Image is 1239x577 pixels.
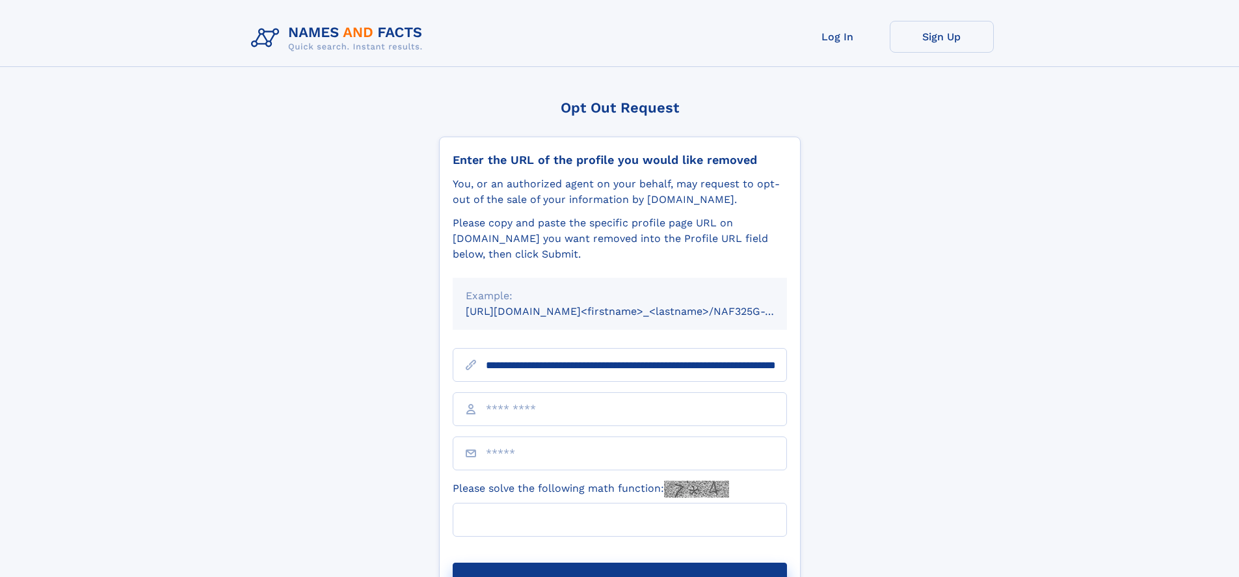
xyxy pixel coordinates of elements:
[466,305,812,317] small: [URL][DOMAIN_NAME]<firstname>_<lastname>/NAF325G-xxxxxxxx
[453,153,787,167] div: Enter the URL of the profile you would like removed
[439,100,801,116] div: Opt Out Request
[466,288,774,304] div: Example:
[453,481,729,498] label: Please solve the following math function:
[786,21,890,53] a: Log In
[246,21,433,56] img: Logo Names and Facts
[453,176,787,208] div: You, or an authorized agent on your behalf, may request to opt-out of the sale of your informatio...
[453,215,787,262] div: Please copy and paste the specific profile page URL on [DOMAIN_NAME] you want removed into the Pr...
[890,21,994,53] a: Sign Up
